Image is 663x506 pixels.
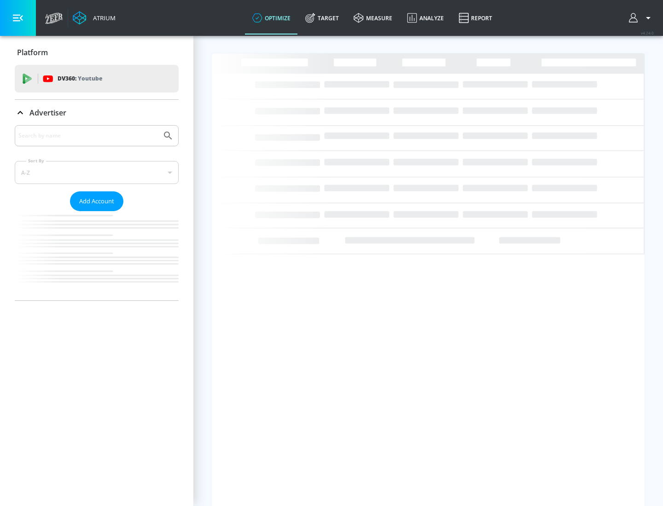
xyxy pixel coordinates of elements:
p: Platform [17,47,48,57]
a: Target [298,1,346,34]
div: Platform [15,40,179,65]
p: Youtube [78,74,102,83]
p: DV360: [58,74,102,84]
div: Advertiser [15,100,179,126]
a: optimize [245,1,298,34]
a: measure [346,1,400,34]
button: Add Account [70,191,123,211]
div: A-Z [15,161,179,184]
div: Atrium [89,14,116,22]
input: Search by name [18,130,158,142]
nav: list of Advertiser [15,211,179,300]
a: Analyze [400,1,451,34]
a: Report [451,1,500,34]
div: DV360: Youtube [15,65,179,92]
a: Atrium [73,11,116,25]
div: Advertiser [15,125,179,300]
p: Advertiser [29,108,66,118]
span: v 4.24.0 [641,30,654,35]
span: Add Account [79,196,114,207]
label: Sort By [26,158,46,164]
